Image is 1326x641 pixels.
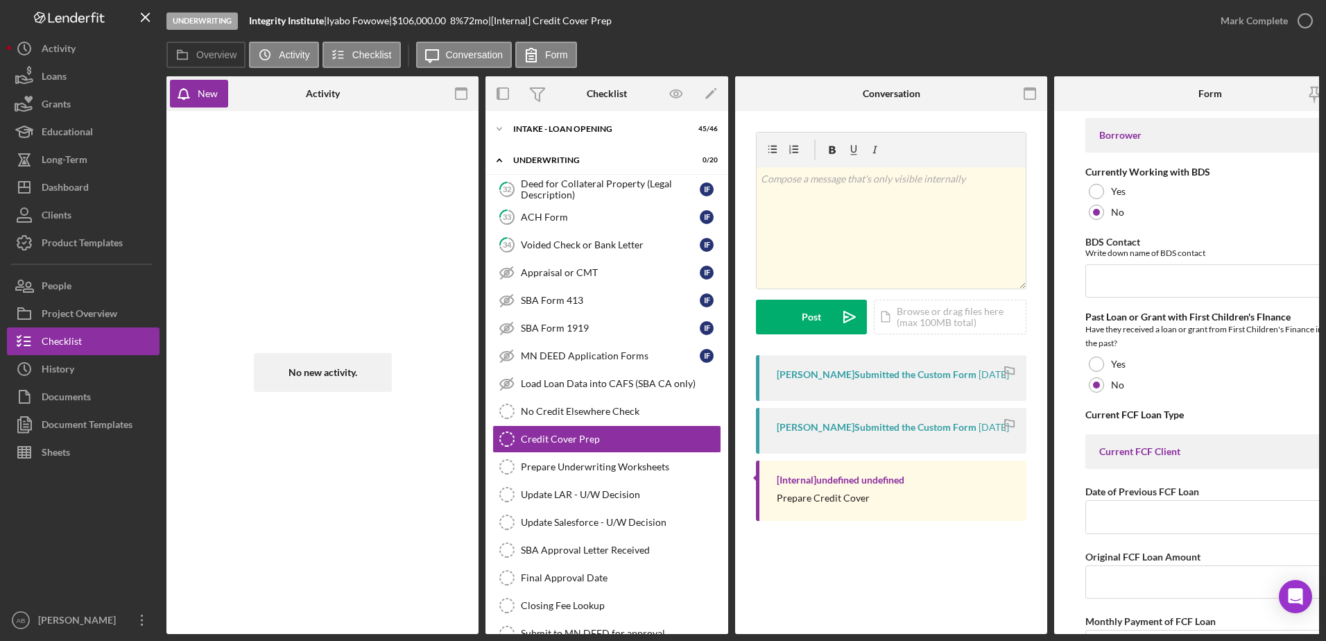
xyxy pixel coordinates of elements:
a: Credit Cover Prep [492,425,721,453]
div: SBA Approval Letter Received [521,545,721,556]
tspan: 34 [503,240,512,249]
label: Form [545,49,568,60]
div: People [42,272,71,303]
div: $106,000.00 [392,15,450,26]
b: Integrity Institute [249,15,324,26]
div: I F [700,293,714,307]
div: Submit to MN DEED for approval [521,628,721,639]
div: 45 / 46 [693,125,718,133]
div: Documents [42,383,91,414]
time: 2025-08-05 16:22 [979,422,1009,433]
button: Document Templates [7,411,160,438]
a: 33ACH FormIF [492,203,721,231]
div: Load Loan Data into CAFS (SBA CA only) [521,378,721,389]
button: New [170,80,228,108]
button: Loans [7,62,160,90]
div: [PERSON_NAME] [35,606,125,638]
div: New [198,80,218,108]
label: Overview [196,49,236,60]
div: Loans [42,62,67,94]
button: Clients [7,201,160,229]
button: Long-Term [7,146,160,173]
text: AB [17,617,26,624]
div: History [42,355,74,386]
div: Credit Cover Prep [521,434,721,445]
div: 0 / 20 [693,156,718,164]
div: [PERSON_NAME] Submitted the Custom Form [777,369,976,380]
label: Original FCF Loan Amount [1085,551,1200,563]
button: Overview [166,42,246,68]
div: Appraisal or CMT [521,267,700,278]
div: | [Internal] Credit Cover Prep [488,15,612,26]
a: Update LAR - U/W Decision [492,481,721,508]
tspan: 33 [503,212,511,221]
div: Dashboard [42,173,89,205]
div: No Credit Elsewhere Check [521,406,721,417]
div: Checklist [42,327,82,359]
div: Grants [42,90,71,121]
a: MN DEED Application FormsIF [492,342,721,370]
label: Checklist [352,49,392,60]
button: Documents [7,383,160,411]
label: Conversation [446,49,503,60]
div: Product Templates [42,229,123,260]
div: Sheets [42,438,70,470]
a: Prepare Underwriting Worksheets [492,453,721,481]
label: BDS Contact [1085,236,1140,248]
div: Prepare Credit Cover [777,493,870,504]
button: AB[PERSON_NAME] [7,606,160,634]
div: Conversation [863,88,920,99]
div: I F [700,349,714,363]
div: Activity [42,35,76,66]
div: I F [700,210,714,224]
div: Open Intercom Messenger [1279,580,1312,613]
div: [Internal] undefined undefined [777,475,904,486]
div: Closing Fee Lookup [521,600,721,611]
a: People [7,272,160,300]
div: I F [700,266,714,280]
a: 32Deed for Collateral Property (Legal Description)IF [492,176,721,203]
div: UNDERWRITING [513,156,683,164]
div: Prepare Underwriting Worksheets [521,461,721,472]
div: ACH Form [521,212,700,223]
div: No new activity. [254,353,392,392]
button: Dashboard [7,173,160,201]
a: 34Voided Check or Bank LetterIF [492,231,721,259]
label: No [1111,379,1124,391]
button: Form [515,42,577,68]
div: Deed for Collateral Property (Legal Description) [521,178,700,200]
div: I F [700,238,714,252]
div: SBA Form 1919 [521,323,700,334]
time: 2025-08-05 16:27 [979,369,1009,380]
button: Sheets [7,438,160,466]
div: [PERSON_NAME] Submitted the Custom Form [777,422,976,433]
button: Checklist [322,42,401,68]
div: Post [802,300,821,334]
div: Mark Complete [1221,7,1288,35]
button: Checklist [7,327,160,355]
div: Voided Check or Bank Letter [521,239,700,250]
div: Borrower [1099,130,1321,141]
button: Educational [7,118,160,146]
div: Underwriting [166,12,238,30]
button: Conversation [416,42,513,68]
a: Load Loan Data into CAFS (SBA CA only) [492,370,721,398]
a: Grants [7,90,160,118]
div: Update Salesforce - U/W Decision [521,517,721,528]
tspan: 32 [503,185,511,194]
label: Yes [1111,359,1126,370]
button: Mark Complete [1207,7,1319,35]
button: Activity [7,35,160,62]
a: No Credit Elsewhere Check [492,398,721,425]
label: Yes [1111,186,1126,197]
label: Monthly Payment of FCF Loan [1085,615,1216,627]
button: Project Overview [7,300,160,327]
